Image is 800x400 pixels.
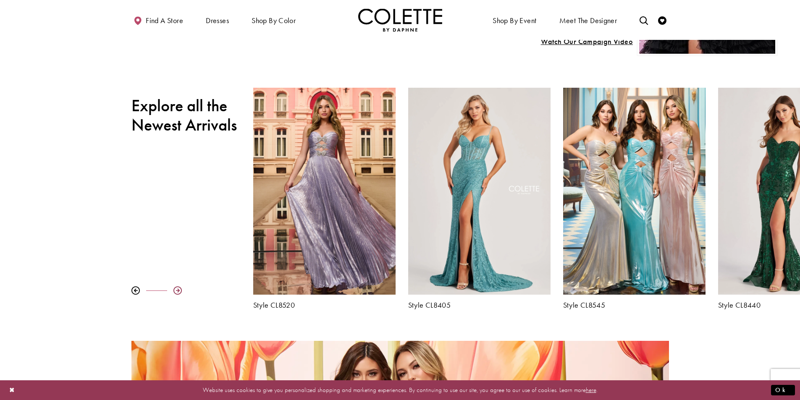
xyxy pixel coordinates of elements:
button: Close Dialog [5,383,19,397]
a: Meet the designer [557,8,619,31]
span: Play Slide #15 Video [540,37,633,46]
button: Submit Dialog [771,385,795,395]
a: Find a store [131,8,185,31]
a: here [586,386,596,394]
a: Visit Colette by Daphne Style No. CL8520 Page [253,88,396,295]
a: Visit Home Page [358,8,442,31]
img: Colette by Daphne [358,8,442,31]
a: Visit Colette by Daphne Style No. CL8545 Page [563,88,706,295]
span: Shop By Event [490,8,538,31]
span: Shop By Event [493,16,536,25]
div: Colette by Daphne Style No. CL8545 [557,81,712,316]
a: Style CL8520 [253,301,396,309]
span: Shop by color [249,8,298,31]
a: Check Wishlist [656,8,669,31]
span: Meet the designer [559,16,617,25]
span: Dresses [204,8,231,31]
p: Website uses cookies to give you personalized shopping and marketing experiences. By continuing t... [60,384,740,396]
h2: Explore all the Newest Arrivals [131,96,241,135]
a: Style CL8545 [563,301,706,309]
div: Colette by Daphne Style No. CL8405 [402,81,557,316]
a: Visit Colette by Daphne Style No. CL8405 Page [408,88,551,295]
a: Toggle search [637,8,650,31]
span: Dresses [206,16,229,25]
span: Shop by color [252,16,296,25]
span: Find a store [146,16,183,25]
a: Style CL8405 [408,301,551,309]
div: Colette by Daphne Style No. CL8520 [247,81,402,316]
